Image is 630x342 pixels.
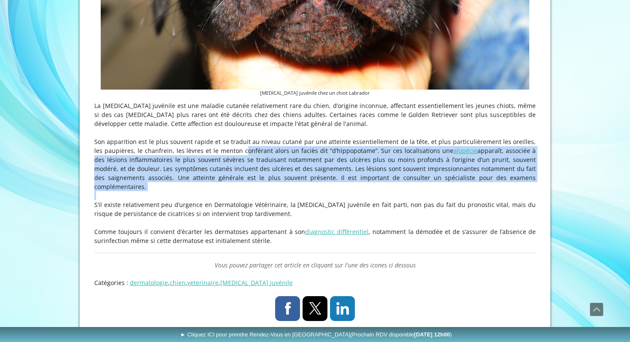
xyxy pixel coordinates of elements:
a: LinkedIn [330,296,355,321]
span: Vous pouvez partager cet article en cliquant sur l'une des icones ci dessous [215,261,416,269]
figcaption: [MEDICAL_DATA] juvénile chez un chiot Labrador [101,90,529,97]
a: dermatologie [130,279,168,287]
a: diagnostic différentiel [305,228,369,236]
a: [MEDICAL_DATA] juvénile [220,279,293,287]
a: veterinaire [187,279,219,287]
span: Défiler vers le haut [590,303,603,316]
span: ► Cliquez ICI pour prendre Rendez-Vous en [GEOGRAPHIC_DATA] [180,331,452,338]
span: Catégories : [94,279,128,287]
a: X [303,296,327,321]
b: [DATE] 12h00 [414,331,450,338]
a: alopécie [453,147,477,155]
p: Comme toujours il convient d’écarter les dermatoses appartenant à son , notamment la démodée et d... [94,227,536,245]
p: S’il existe relativement peu d’urgence en Dermatologie Vétérinaire, la [MEDICAL_DATA] juvénile en... [94,200,536,218]
span: (Prochain RDV disponible ) [350,331,452,338]
a: Facebook [275,296,300,321]
p: Son apparition est le plus souvent rapide et se traduit au niveau cutané par une atteinte essenti... [94,137,536,191]
a: chien [170,279,186,287]
p: La [MEDICAL_DATA] juvénile est une maladie cutanée relativement rare du chien, d’origine inconnue... [94,101,536,128]
span: , , , [130,279,293,287]
a: Défiler vers le haut [590,303,603,316]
